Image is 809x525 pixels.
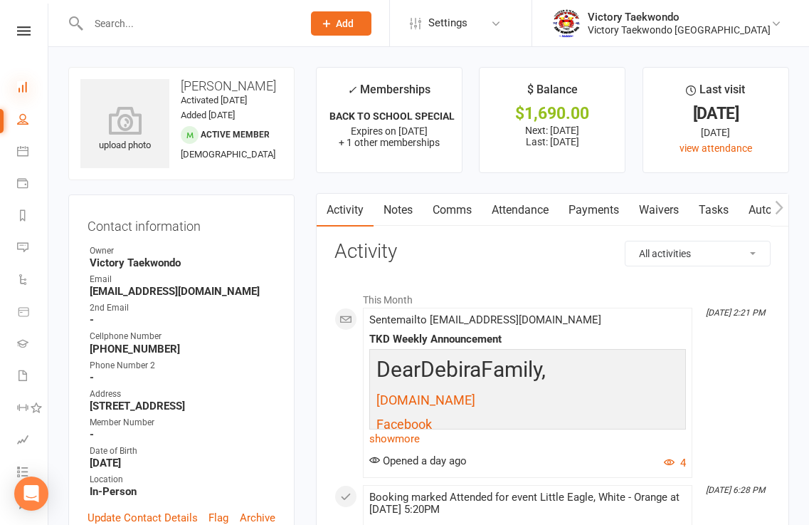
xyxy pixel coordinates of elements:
[369,454,467,467] span: Opened a day ago
[376,417,432,432] span: Facebook
[90,330,275,343] div: Cellphone Number
[311,11,371,36] button: Add
[90,416,275,430] div: Member Number
[706,485,765,495] i: [DATE] 6:28 PM
[90,244,275,258] div: Owner
[90,428,275,441] strong: -
[84,14,292,33] input: Search...
[664,454,686,472] button: 4
[347,83,356,97] i: ✓
[329,110,455,122] strong: BACK TO SCHOOL SPECIAL
[88,214,275,234] h3: Contact information
[90,313,275,326] strong: -
[492,106,612,121] div: $1,690.00
[428,7,467,39] span: Settings
[90,445,275,458] div: Date of Birth
[374,194,423,227] a: Notes
[80,79,282,93] h3: [PERSON_NAME]
[481,357,546,382] span: Family,
[369,333,686,345] div: TKD Weekly Announcement
[369,492,686,516] div: Booking marked Attended for event Little Eagle, White - Orange at [DATE] 5:20PM
[90,400,275,412] strong: [STREET_ADDRESS]
[588,24,771,36] div: Victory Taekwondo [GEOGRAPHIC_DATA]
[588,11,771,24] div: Victory Taekwondo
[181,110,235,120] time: Added [DATE]
[656,106,776,121] div: [DATE]
[347,80,430,107] div: Memberships
[706,308,765,318] i: [DATE] 2:21 PM
[552,9,581,38] img: thumb_image1542833469.png
[181,149,275,160] span: [DEMOGRAPHIC_DATA]
[492,125,612,147] p: Next: [DATE] Last: [DATE]
[90,256,275,269] strong: Victory Taekwondo
[17,425,49,457] a: Assessments
[559,194,629,227] a: Payments
[181,95,247,105] time: Activated [DATE]
[90,343,275,355] strong: [PHONE_NUMBER]
[80,106,169,153] div: upload photo
[686,80,745,106] div: Last visit
[334,285,771,308] li: This Month
[90,301,275,315] div: 2nd Email
[482,194,559,227] a: Attendance
[656,125,776,140] div: [DATE]
[376,357,421,382] span: Dear
[17,169,49,201] a: Payments
[376,393,475,407] span: [DOMAIN_NAME]
[201,130,270,140] span: Active member
[90,457,275,469] strong: [DATE]
[376,419,432,432] a: Facebook
[90,359,275,373] div: Phone Number 2
[90,388,275,401] div: Address
[14,477,48,511] div: Open Intercom Messenger
[527,80,578,106] div: $ Balance
[351,125,428,137] span: Expires on [DATE]
[90,371,275,384] strong: -
[369,429,686,449] a: show more
[17,73,49,105] a: Dashboard
[629,194,689,227] a: Waivers
[17,297,49,329] a: Product Sales
[17,201,49,233] a: Reports
[423,194,482,227] a: Comms
[339,137,440,148] span: + 1 other memberships
[336,18,354,29] span: Add
[90,473,275,487] div: Location
[17,137,49,169] a: Calendar
[680,142,752,154] a: view attendance
[369,313,601,326] span: Sent email to [EMAIL_ADDRESS][DOMAIN_NAME]
[421,357,481,382] span: Debira
[334,241,771,263] h3: Activity
[17,105,49,137] a: People
[90,485,275,498] strong: In-Person
[90,285,275,298] strong: [EMAIL_ADDRESS][DOMAIN_NAME]
[689,194,739,227] a: Tasks
[90,273,275,286] div: Email
[317,194,374,227] a: Activity
[376,395,475,407] a: [DOMAIN_NAME]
